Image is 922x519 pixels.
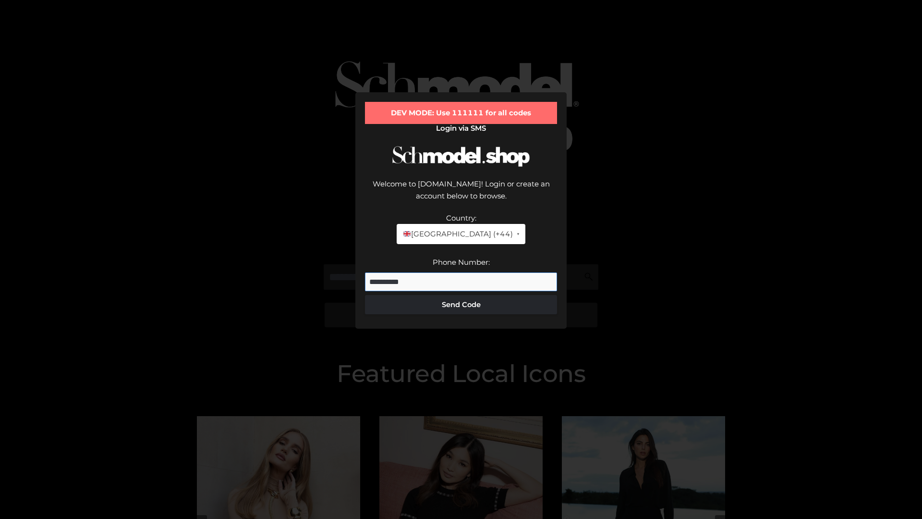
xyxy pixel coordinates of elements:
[446,213,476,222] label: Country:
[433,258,490,267] label: Phone Number:
[365,295,557,314] button: Send Code
[365,178,557,212] div: Welcome to [DOMAIN_NAME]! Login or create an account below to browse.
[389,137,533,175] img: Schmodel Logo
[365,124,557,133] h2: Login via SMS
[365,102,557,124] div: DEV MODE: Use 111111 for all codes
[403,230,411,237] img: 🇬🇧
[402,228,512,240] span: [GEOGRAPHIC_DATA] (+44)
